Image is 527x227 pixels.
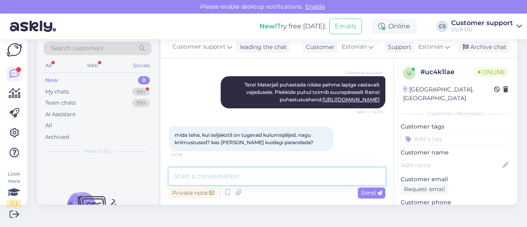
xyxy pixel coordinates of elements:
div: Archive chat [458,42,510,53]
p: Customer phone [401,198,511,207]
input: Add a tag [401,133,511,145]
span: 14:08 [171,152,202,158]
span: Estonian [418,42,443,51]
b: New! [259,22,277,30]
a: [URL][DOMAIN_NAME] [322,96,380,103]
div: # uc4k1lae [420,67,475,77]
div: Archived [45,133,69,141]
span: Send [361,189,382,197]
div: Try free [DATE]: [259,21,326,31]
span: Customer support [345,70,383,76]
div: Customer information [401,110,511,117]
div: UUR OÜ [451,26,513,33]
div: Customer support [451,20,513,26]
p: Customer email [401,175,511,184]
div: 1 / 3 [7,200,21,207]
span: Estonian [342,42,367,51]
input: Add name [401,161,501,170]
div: Socials [131,60,152,71]
div: 0 [138,76,150,84]
div: Private note [169,187,217,199]
p: Customer tags [401,122,511,131]
span: Enable [303,3,327,10]
div: Online [372,19,417,34]
div: All [45,122,52,130]
span: u [407,70,411,76]
div: Support [385,43,411,51]
div: AI Assistant [45,110,76,119]
button: Emails [329,19,362,34]
span: Tere! Materjali puhastada niiske pehme lapiga vastavalt vajadusele. Plekkide puhul toimib suurepä... [245,82,381,103]
div: All [44,60,53,71]
span: Search customers [51,44,103,53]
div: New [45,76,58,84]
div: 99+ [132,88,150,96]
div: Customer [303,43,335,51]
div: Request email [401,184,448,195]
a: Customer supportUUR OÜ [451,20,522,33]
div: My chats [45,88,69,96]
span: Seen ✓ 14:05 [352,109,383,115]
span: Online [475,68,508,77]
div: [GEOGRAPHIC_DATA], [GEOGRAPHIC_DATA] [403,85,494,103]
div: Web [85,60,100,71]
div: Team chats [45,99,76,107]
div: 99+ [132,99,150,107]
span: mida teha, kui seljakotil on tugevad kulumisjäljed, nagu kriimustused? kas [PERSON_NAME] kuidagi ... [175,132,313,145]
div: leading the chat [237,43,287,51]
p: Customer name [401,148,511,157]
img: Askly Logo [7,43,22,56]
span: New chats [84,147,111,155]
span: Customer support [173,42,226,51]
div: Look Here [7,170,21,207]
div: CS [436,21,448,32]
